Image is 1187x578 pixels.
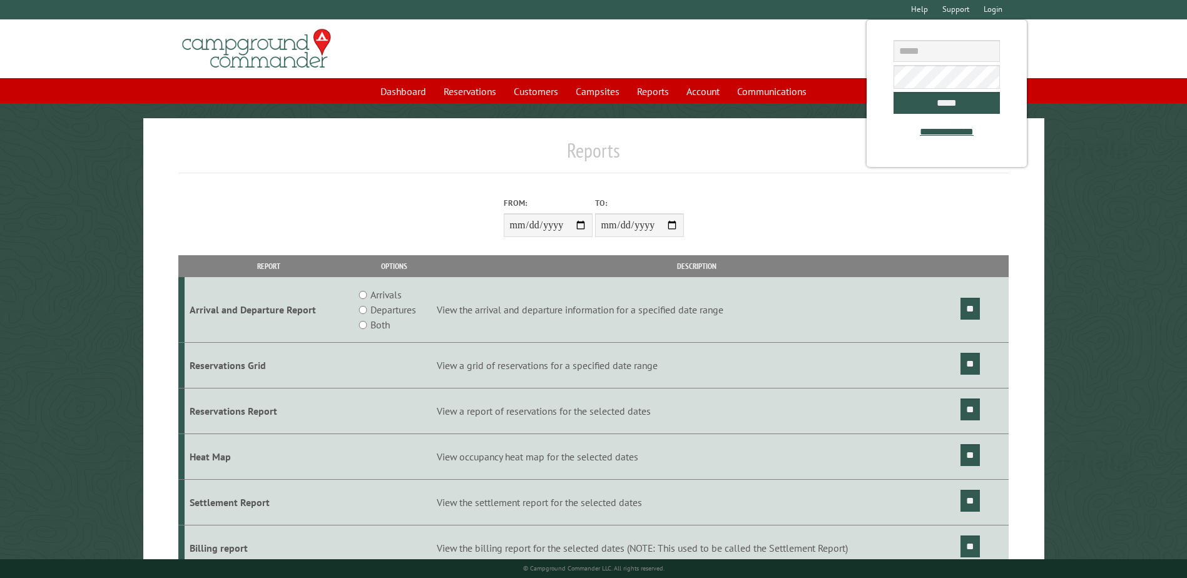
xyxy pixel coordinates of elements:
[435,434,959,480] td: View occupancy heat map for the selected dates
[435,479,959,525] td: View the settlement report for the selected dates
[435,343,959,388] td: View a grid of reservations for a specified date range
[568,79,627,103] a: Campsites
[436,79,504,103] a: Reservations
[506,79,566,103] a: Customers
[185,388,353,434] td: Reservations Report
[370,317,390,332] label: Both
[178,24,335,73] img: Campground Commander
[185,277,353,343] td: Arrival and Departure Report
[504,197,593,209] label: From:
[435,388,959,434] td: View a report of reservations for the selected dates
[373,79,434,103] a: Dashboard
[185,343,353,388] td: Reservations Grid
[523,564,665,572] small: © Campground Commander LLC. All rights reserved.
[679,79,727,103] a: Account
[595,197,684,209] label: To:
[353,255,434,277] th: Options
[435,277,959,343] td: View the arrival and departure information for a specified date range
[185,255,353,277] th: Report
[185,434,353,480] td: Heat Map
[185,479,353,525] td: Settlement Report
[185,525,353,570] td: Billing report
[629,79,676,103] a: Reports
[370,287,402,302] label: Arrivals
[435,255,959,277] th: Description
[178,138,1008,173] h1: Reports
[730,79,814,103] a: Communications
[435,525,959,570] td: View the billing report for the selected dates (NOTE: This used to be called the Settlement Report)
[370,302,416,317] label: Departures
